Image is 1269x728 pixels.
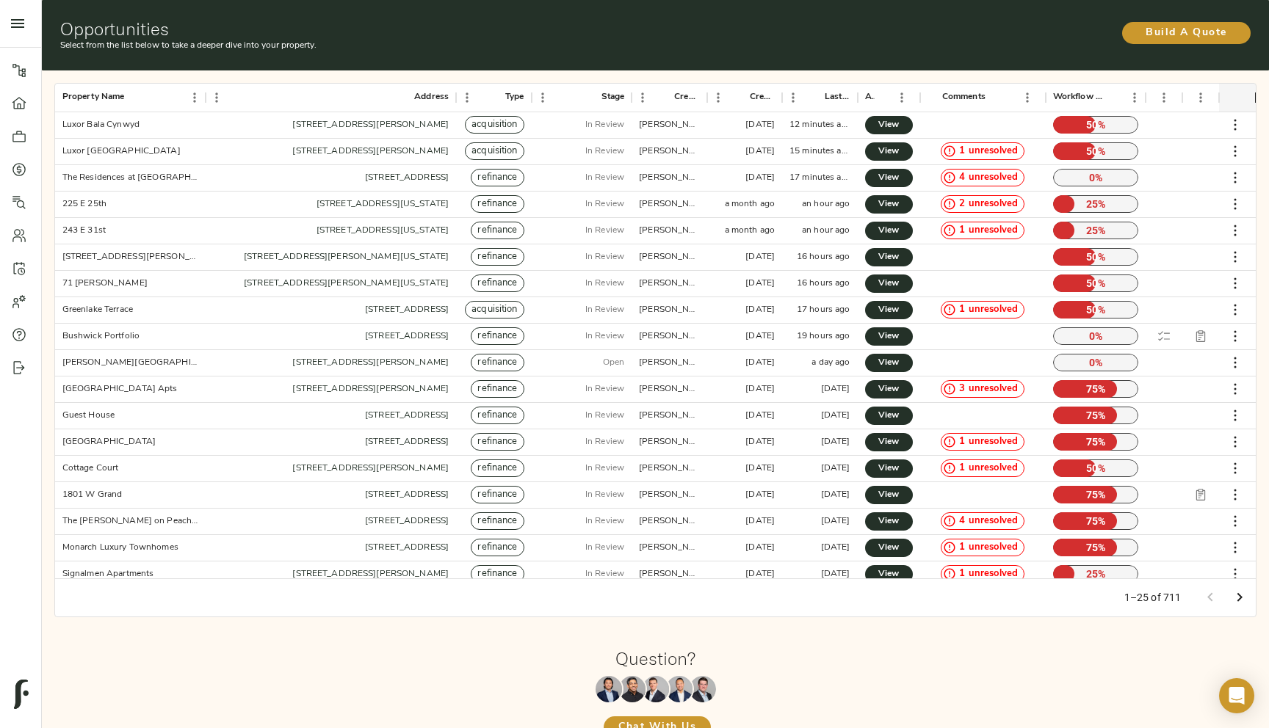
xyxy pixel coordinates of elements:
[365,332,449,341] a: [STREET_ADDRESS]
[585,541,624,554] p: In Review
[1016,87,1038,109] button: Menu
[639,357,699,369] div: zach@fulcrumlendingcorp.com
[1137,24,1236,43] span: Build A Quote
[891,87,913,109] button: Menu
[639,489,699,501] div: zach@fulcrumlendingcorp.com
[62,225,106,237] div: 243 E 31st
[865,83,875,112] div: Actions
[1053,486,1139,503] p: 75
[953,224,1024,238] span: 1 unresolved
[1053,459,1139,477] p: 50
[880,117,898,133] span: View
[821,568,850,580] div: 2 days ago
[1053,354,1139,371] p: 0
[654,87,674,108] button: Sort
[745,515,775,528] div: 7 days ago
[394,87,414,108] button: Sort
[1053,116,1139,134] p: 50
[953,462,1024,476] span: 1 unresolved
[1219,678,1254,713] div: Open Intercom Messenger
[292,147,449,156] a: [STREET_ADDRESS][PERSON_NAME]
[1095,329,1102,343] span: %
[880,250,898,265] span: View
[62,489,123,501] div: 1801 W Grand
[639,251,699,263] div: zach@fulcrumlendingcorp.com
[1098,250,1105,264] span: %
[729,87,750,108] button: Sort
[745,304,775,316] div: 2 days ago
[244,279,449,288] a: [STREET_ADDRESS][PERSON_NAME][US_STATE]
[466,145,523,159] span: acquisition
[865,195,913,214] a: View
[632,87,654,109] button: Menu
[745,172,775,184] div: 2 years ago
[1182,83,1219,112] div: Report
[865,301,913,319] a: View
[865,433,913,451] a: View
[865,222,913,240] a: View
[865,142,913,161] a: View
[941,459,1024,477] div: 1 unresolved
[986,87,1006,108] button: Sort
[865,486,913,504] a: View
[456,83,531,112] div: Type
[821,515,850,528] div: 2 days ago
[745,357,775,369] div: 3 months ago
[880,514,898,529] span: View
[1053,433,1139,451] p: 75
[880,355,898,371] span: View
[953,171,1024,185] span: 4 unresolved
[471,462,523,476] span: refinance
[1098,487,1105,502] span: %
[880,144,898,159] span: View
[821,409,850,422] div: 2 days ago
[317,200,449,208] a: [STREET_ADDRESS][US_STATE]
[1095,355,1102,370] span: %
[317,226,449,235] a: [STREET_ADDRESS][US_STATE]
[639,172,699,184] div: zach@fulcrumlendingcorp.com
[62,251,198,263] div: 47 Ann St
[941,301,1024,318] div: 1 unresolved
[1053,327,1139,345] p: 0
[1053,380,1139,398] p: 75
[206,87,228,109] button: Menu
[941,539,1024,556] div: 1 unresolved
[821,542,850,554] div: 2 days ago
[585,277,624,290] p: In Review
[585,488,624,501] p: In Review
[62,436,156,448] div: Riverwood Park
[821,462,850,475] div: 2 days ago
[532,83,632,112] div: Stage
[880,461,898,476] span: View
[581,87,601,108] button: Sort
[941,512,1024,530] div: 4 unresolved
[674,83,699,112] div: Created By
[865,354,913,372] a: View
[880,408,898,423] span: View
[471,435,523,449] span: refinance
[62,357,198,369] div: Garvey Garden Plaza
[865,169,913,187] a: View
[619,676,646,702] img: Kenneth Mendonça
[802,198,850,211] div: an hour ago
[1098,302,1105,317] span: %
[615,648,695,669] h1: Question?
[1046,83,1146,112] div: Workflow Progress
[1124,590,1182,605] p: 1–25 of 711
[750,83,775,112] div: Created
[953,514,1024,528] span: 4 unresolved
[585,118,624,131] p: In Review
[797,304,850,316] div: 17 hours ago
[639,568,699,580] div: zach@fulcrumlendingcorp.com
[953,541,1024,555] span: 1 unresolved
[745,568,775,580] div: 8 days ago
[920,83,1046,112] div: Comments
[471,250,523,264] span: refinance
[471,488,523,502] span: refinance
[471,567,523,581] span: refinance
[802,225,850,237] div: an hour ago
[858,83,920,112] div: Actions
[1145,87,1165,108] button: Sort
[603,356,625,369] p: Open
[124,87,145,108] button: Sort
